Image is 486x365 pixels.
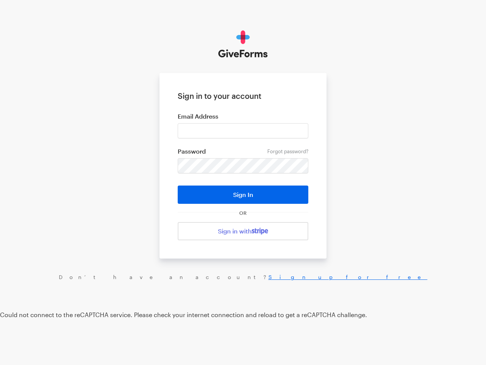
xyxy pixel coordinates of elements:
[178,91,308,100] h1: Sign in to your account
[178,222,308,240] a: Sign in with
[178,148,308,155] label: Password
[178,186,308,204] button: Sign In
[238,210,248,216] span: OR
[8,274,478,281] div: Don’t have an account?
[178,113,308,120] label: Email Address
[267,148,308,154] a: Forgot password?
[218,30,268,58] img: GiveForms
[252,228,268,235] img: stripe-07469f1003232ad58a8838275b02f7af1ac9ba95304e10fa954b414cd571f63b.svg
[268,274,428,280] a: Sign up for free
